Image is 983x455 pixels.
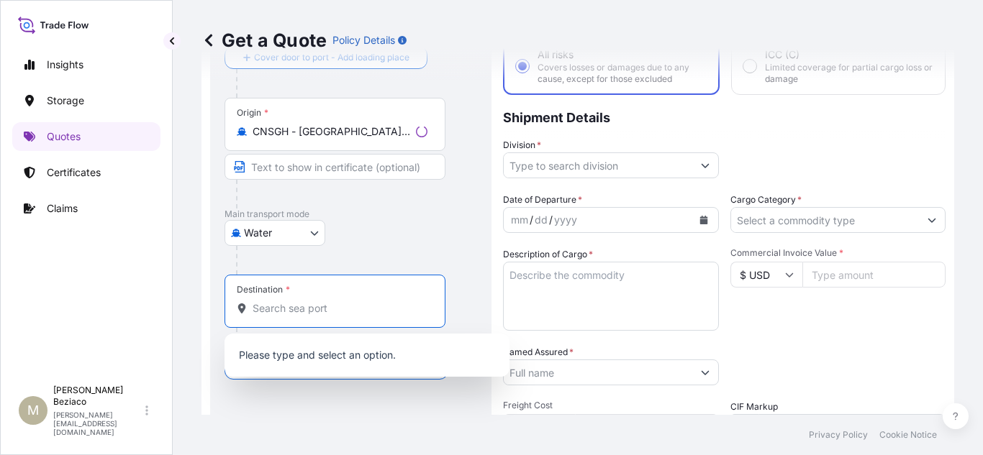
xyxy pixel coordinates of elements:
[53,410,142,436] p: [PERSON_NAME][EMAIL_ADDRESS][DOMAIN_NAME]
[53,385,142,408] p: [PERSON_NAME] Beziaco
[533,211,549,229] div: day,
[553,211,579,229] div: year,
[730,400,778,414] label: CIF Markup
[332,33,395,47] p: Policy Details
[237,107,268,119] div: Origin
[692,359,718,385] button: Show suggestions
[244,226,272,240] span: Water
[879,429,937,441] p: Cookie Notice
[253,124,410,139] input: Origin
[237,284,290,295] div: Destination
[225,220,325,246] button: Select transport
[225,334,509,377] div: Show suggestions
[549,211,553,229] div: /
[509,211,530,229] div: month,
[504,152,692,178] input: Type to search division
[225,208,477,220] p: Main transport mode
[47,58,83,72] p: Insights
[802,262,946,288] input: Type amount
[730,414,758,440] div: %
[47,165,101,180] p: Certificates
[47,93,84,108] p: Storage
[27,403,39,418] span: M
[503,138,541,152] label: Division
[692,208,715,231] button: Calendar
[530,211,533,229] div: /
[919,207,945,233] button: Show suggestions
[731,207,920,233] input: Select a commodity type
[730,247,946,259] span: Commercial Invoice Value
[575,414,719,440] input: Enter amount
[253,301,427,316] input: Destination
[225,154,445,180] input: Text to appear on certificate
[47,129,81,144] p: Quotes
[503,193,582,207] span: Date of Departure
[47,201,78,216] p: Claims
[503,95,946,138] p: Shipment Details
[504,359,692,385] input: Full name
[416,126,427,137] div: Loading
[503,400,719,411] span: Freight Cost
[809,429,868,441] p: Privacy Policy
[503,345,574,359] label: Named Assured
[758,414,946,440] input: Enter percentage
[692,152,718,178] button: Show suggestions
[230,339,504,371] p: Please type and select an option.
[503,247,593,262] label: Description of Cargo
[201,29,327,52] p: Get a Quote
[730,193,802,207] label: Cargo Category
